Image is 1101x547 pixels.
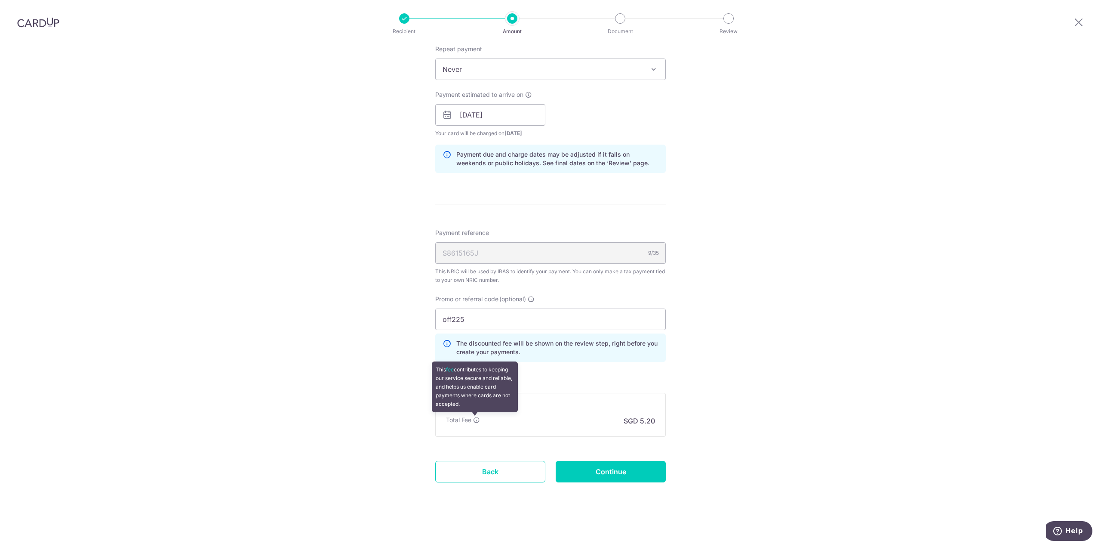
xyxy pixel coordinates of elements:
span: Promo or referral code [435,295,498,303]
p: Total Fee [446,416,471,424]
a: fee [446,366,454,373]
p: Review [697,27,760,36]
input: DD / MM / YYYY [435,104,545,126]
p: The discounted fee will be shown on the review step, right before you create your payments. [456,339,658,356]
span: Your card will be charged on [435,129,545,138]
p: SGD 5.20 [624,416,655,426]
p: Amount [480,27,544,36]
div: This NRIC will be used by IRAS to identify your payment. You can only make a tax payment tied to ... [435,267,666,284]
label: Repeat payment [435,45,482,53]
span: Payment reference [435,229,489,237]
p: Document [588,27,652,36]
p: Recipient [372,27,436,36]
span: (optional) [499,295,526,303]
img: CardUp [17,17,59,28]
div: This contributes to keeping our service secure and reliable, and helps us enable card payments wh... [432,362,518,412]
h5: Fee summary [446,400,655,409]
iframe: Opens a widget where you can find more information [1046,521,1092,543]
p: Payment due and charge dates may be adjusted if it falls on weekends or public holidays. See fina... [456,150,658,167]
a: Back [435,461,545,482]
span: Payment estimated to arrive on [435,90,523,99]
span: Never [435,59,666,80]
div: 9/35 [648,249,659,257]
span: [DATE] [504,130,522,136]
input: Continue [556,461,666,482]
span: Never [436,59,665,80]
